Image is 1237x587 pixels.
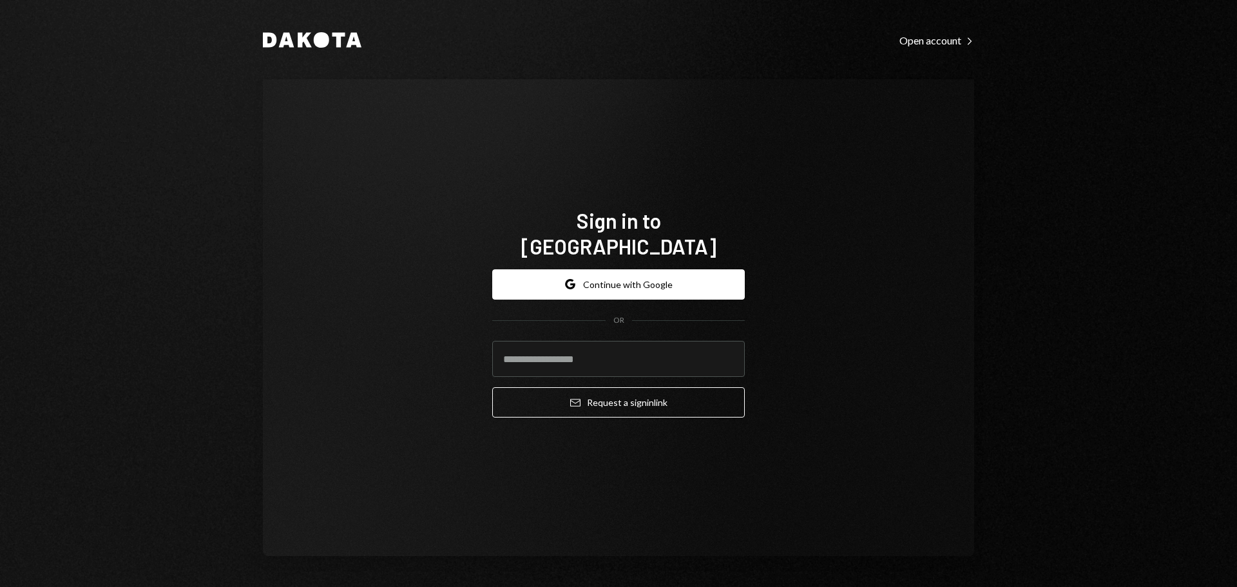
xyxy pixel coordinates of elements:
h1: Sign in to [GEOGRAPHIC_DATA] [492,207,745,259]
a: Open account [899,33,974,47]
button: Request a signinlink [492,387,745,418]
div: OR [613,315,624,326]
button: Continue with Google [492,269,745,300]
div: Open account [899,34,974,47]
